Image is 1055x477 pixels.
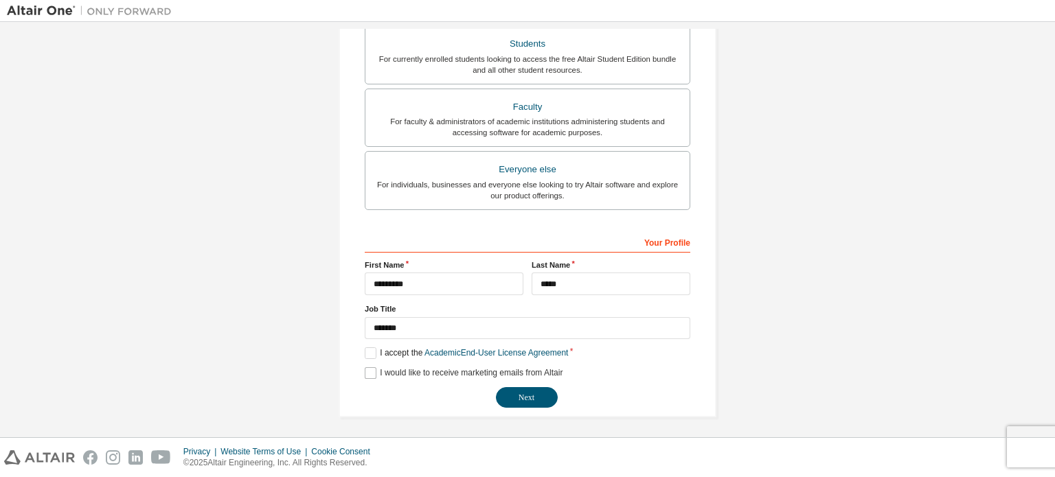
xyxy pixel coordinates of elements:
img: youtube.svg [151,450,171,465]
img: Altair One [7,4,179,18]
div: Website Terms of Use [220,446,311,457]
div: For currently enrolled students looking to access the free Altair Student Edition bundle and all ... [374,54,681,75]
img: altair_logo.svg [4,450,75,465]
label: Job Title [365,303,690,314]
label: Last Name [532,259,690,270]
button: Next [496,387,558,408]
p: © 2025 Altair Engineering, Inc. All Rights Reserved. [183,457,378,469]
div: For individuals, businesses and everyone else looking to try Altair software and explore our prod... [374,179,681,201]
div: Cookie Consent [311,446,378,457]
label: I would like to receive marketing emails from Altair [365,367,563,379]
div: Students [374,34,681,54]
div: Your Profile [365,231,690,253]
label: I accept the [365,347,568,359]
div: Privacy [183,446,220,457]
img: linkedin.svg [128,450,143,465]
label: First Name [365,259,523,270]
img: facebook.svg [83,450,98,465]
div: Faculty [374,97,681,117]
img: instagram.svg [106,450,120,465]
div: For faculty & administrators of academic institutions administering students and accessing softwa... [374,116,681,138]
a: Academic End-User License Agreement [424,348,568,358]
div: Everyone else [374,160,681,179]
